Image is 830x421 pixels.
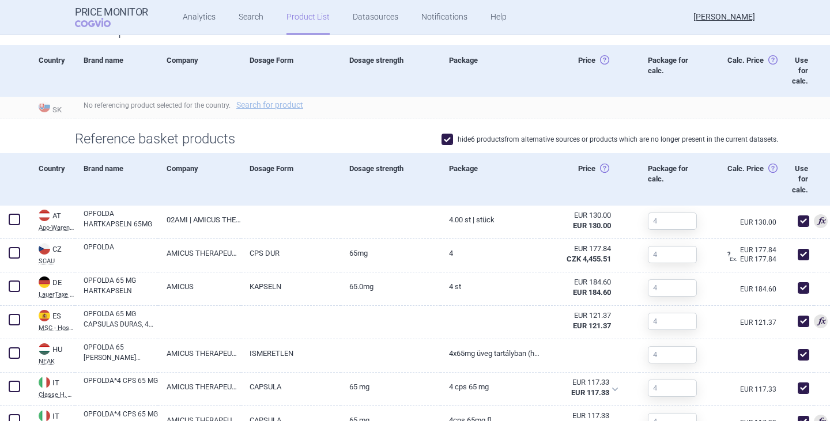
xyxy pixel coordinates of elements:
[725,251,732,258] span: ?
[30,342,75,365] a: HUHUNEAK
[30,275,75,298] a: DEDELauerTaxe CGM
[341,45,440,97] div: Dosage strength
[39,276,50,288] img: Germany
[39,225,75,231] abbr: Apo-Warenv.III
[341,239,440,267] a: 65MG
[30,242,75,264] a: CZCZSCAU
[84,309,158,329] a: OPFOLDA 65 MG CAPSULAS DURAS, 4 CÁPSULAS
[75,6,148,28] a: Price MonitorCOGVIO
[548,277,611,287] div: EUR 184.60
[39,210,75,222] div: AT
[548,244,611,254] div: EUR 177.84
[241,339,341,367] a: ISMERETLEN
[778,153,814,206] div: Use for calc.
[814,314,828,328] span: Used for calculation
[648,213,697,230] input: 4
[341,153,440,206] div: Dosage strength
[39,377,75,389] div: IT
[39,243,50,255] img: Czech Republic
[158,272,241,301] a: AMICUS
[39,243,75,256] div: CZ
[236,101,303,109] a: Search for product
[740,286,780,293] a: EUR 184.60
[548,210,611,221] div: EUR 130.00
[39,291,75,298] abbr: LauerTaxe CGM
[75,131,755,147] h1: Reference basket products
[548,210,611,231] abbr: Ex-Factory bez DPH zo zdroja
[241,239,341,267] a: CPS DUR
[440,206,540,234] a: 4.00 ST | Stück
[30,153,75,206] div: Country
[39,377,50,388] img: Italy
[639,45,695,97] div: Package for calc.
[84,275,158,296] a: OPFOLDA 65 MG HARTKAPSELN
[39,358,75,365] abbr: NEAK
[740,219,780,226] a: EUR 130.00
[740,319,780,326] a: EUR 121.37
[75,45,158,97] div: Brand name
[158,373,241,401] a: AMICUS THERAPEUTICS EUROPE LTD
[648,313,697,330] input: 4
[30,309,75,331] a: ESESMSC - Hospital
[440,153,540,206] div: Package
[84,101,309,109] span: No referencing product selected for the country.
[158,339,241,367] a: AMICUS THERAPEUTICS EUROPE LIMITED
[573,221,611,230] strong: EUR 130.00
[39,325,75,331] abbr: MSC - Hospital
[573,288,611,297] strong: EUR 184.60
[39,210,50,221] img: Austria
[567,255,611,263] strong: CZK 4,455.51
[548,310,611,331] abbr: Ex-Factory bez DPH zo zdroja
[39,276,75,289] div: DE
[30,208,75,231] a: ATATApo-Warenv.III
[39,343,50,355] img: Hungary
[75,18,127,27] span: COGVIO
[548,377,609,398] abbr: Ex-Factory bez DPH zo zdroja
[778,45,814,97] div: Use for calc.
[730,253,780,265] div: EUR 177.84
[158,45,241,97] div: Company
[241,153,341,206] div: Dosage Form
[341,373,440,401] a: 65 MG
[30,376,75,398] a: ITITClasse H, AIFA
[539,373,625,406] div: EUR 117.33EUR 117.33
[30,45,75,97] div: Country
[539,153,639,206] div: Price
[648,279,697,297] input: 4
[39,310,75,323] div: ES
[639,153,695,206] div: Package for calc.
[158,206,241,234] a: 02AMI | AMICUS THERAPEUTICS EUROP
[440,272,540,301] a: 4 St
[241,272,341,301] a: KAPSELN
[39,392,75,398] abbr: Classe H, AIFA
[75,6,148,18] strong: Price Monitor
[548,277,611,298] abbr: Ex-Factory bez DPH zo zdroja
[84,376,158,396] a: OPFOLDA*4 CPS 65 MG
[84,208,158,229] a: OPFOLDA HARTKAPSELN 65MG
[39,310,50,321] img: Spain
[241,373,341,401] a: CAPSULA
[341,272,440,301] a: 65.0mg
[241,45,341,97] div: Dosage Form
[158,239,241,267] a: AMICUS THERAPEUTICS EUROPE LIMITED, [GEOGRAPHIC_DATA]
[539,45,639,97] div: Price
[814,214,828,228] span: Used for calculation
[695,153,778,206] div: Calc. Price
[730,246,780,253] a: EUR 177.84
[648,380,697,397] input: 4
[548,411,609,421] div: EUR 117.33
[440,373,540,401] a: 4 cps 65 mg
[39,258,75,264] abbr: SCAU
[84,342,158,363] a: OPFOLDA 65 [PERSON_NAME] KAPSZULA
[75,153,158,206] div: Brand name
[571,388,609,397] strong: EUR 117.33
[648,346,697,363] input: 4
[548,377,609,388] div: EUR 117.33
[573,321,611,330] strong: EUR 121.37
[84,242,158,263] a: OPFOLDA
[39,343,75,356] div: HU
[30,100,75,116] span: SK
[440,45,540,97] div: Package
[158,153,241,206] div: Company
[442,134,778,145] label: hide 6 products from alternative sources or products which are no longer present in the current d...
